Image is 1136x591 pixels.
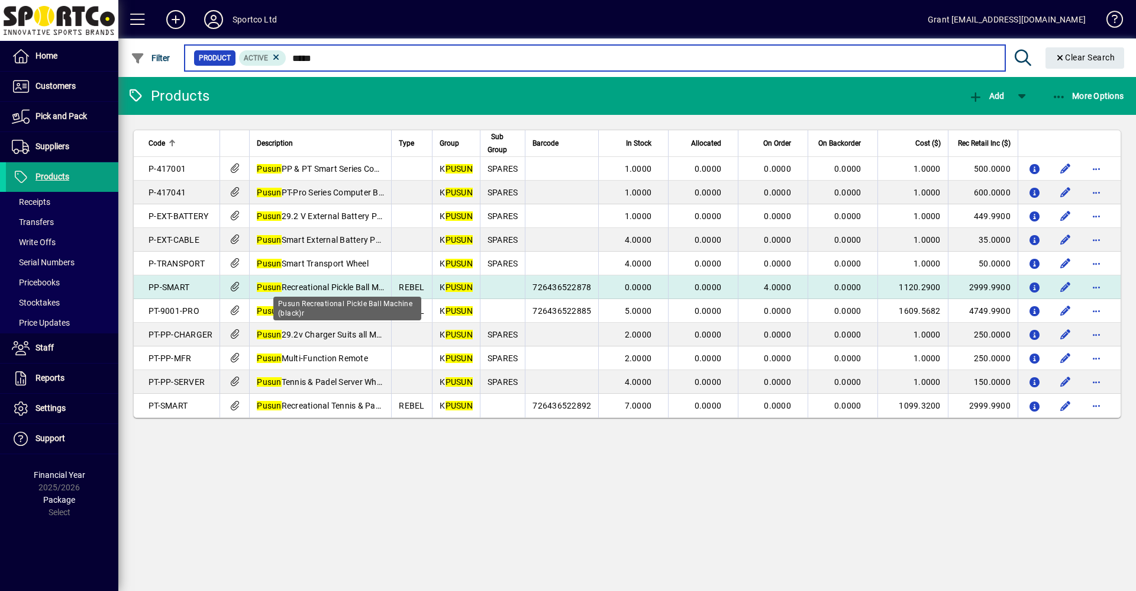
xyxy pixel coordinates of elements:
span: 1.0000 [625,188,652,197]
span: 0.0000 [834,330,861,339]
span: 0.0000 [695,306,722,316]
td: 250.0000 [948,323,1018,346]
td: 1609.5682 [877,299,947,323]
span: 0.0000 [764,259,791,268]
span: Products [35,172,69,181]
a: Staff [6,333,118,363]
a: Suppliers [6,132,118,162]
td: 250.0000 [948,346,1018,370]
em: Pusun [257,282,281,292]
span: 0.0000 [695,235,722,245]
span: 0.0000 [695,188,722,197]
a: Transfers [6,212,118,232]
button: More options [1087,183,1106,202]
span: Professional Tennis & Padel Ball Machine (red)r [257,306,460,316]
div: Grant [EMAIL_ADDRESS][DOMAIN_NAME] [928,10,1086,29]
button: Edit [1056,349,1075,368]
td: 1.0000 [877,252,947,275]
span: K [440,377,473,387]
span: 0.0000 [695,259,722,268]
span: 29.2 V External Battery Pack Lithium Iron [257,211,438,221]
em: PUSUN [446,354,473,363]
span: Reports [35,373,64,383]
td: 1.0000 [877,204,947,228]
a: Receipts [6,192,118,212]
span: Recreational Pickle Ball Machine (black)r [257,282,435,292]
div: Sub Group [488,130,518,156]
em: Pusun [257,401,281,410]
span: K [440,306,473,316]
button: Add [966,85,1007,107]
span: K [440,330,473,339]
em: PUSUN [446,164,473,174]
span: 0.0000 [625,282,652,292]
button: Add [157,9,195,30]
td: 449.9900 [948,204,1018,228]
td: 50.0000 [948,252,1018,275]
div: Sportco Ltd [233,10,277,29]
span: 0.0000 [834,211,861,221]
em: PUSUN [446,401,473,410]
span: SPARES [488,235,518,245]
span: 0.0000 [834,377,861,387]
button: Edit [1056,278,1075,297]
span: 0.0000 [695,377,722,387]
span: On Backorder [818,137,861,150]
button: More options [1087,325,1106,344]
span: PT-PP-MFR [149,354,191,363]
span: 0.0000 [834,259,861,268]
div: Description [257,137,384,150]
button: More options [1087,396,1106,415]
span: Package [43,495,75,505]
em: PUSUN [446,306,473,316]
span: 726436522878 [532,282,591,292]
span: SPARES [488,259,518,268]
span: K [440,235,473,245]
td: 1.0000 [877,370,947,394]
span: Transfers [12,217,54,227]
div: Group [440,137,473,150]
button: More options [1087,159,1106,178]
td: 1099.3200 [877,394,947,417]
button: More options [1087,254,1106,273]
span: 0.0000 [764,377,791,387]
span: 0.0000 [764,235,791,245]
span: SPARES [488,188,518,197]
em: PUSUN [446,377,473,387]
td: 2999.9900 [948,394,1018,417]
span: P-EXT-CABLE [149,235,199,245]
span: PT-SMART [149,401,188,410]
a: Pricebooks [6,272,118,293]
span: K [440,259,473,268]
button: More options [1087,230,1106,249]
td: 4749.9900 [948,299,1018,323]
span: Active [244,54,268,62]
a: Reports [6,364,118,393]
span: Group [440,137,459,150]
span: Barcode [532,137,559,150]
button: Edit [1056,159,1075,178]
button: Edit [1056,254,1075,273]
span: 0.0000 [834,306,861,316]
span: SPARES [488,377,518,387]
span: Support [35,433,65,443]
span: 0.0000 [834,282,861,292]
span: REBEL [399,282,424,292]
span: 4.0000 [764,282,791,292]
em: PUSUN [446,330,473,339]
button: Edit [1056,325,1075,344]
span: Financial Year [34,470,85,480]
em: PUSUN [446,188,473,197]
span: P-EXT-BATTERY [149,211,208,221]
span: P-TRANSPORT [149,259,205,268]
span: 0.0000 [695,164,722,174]
mat-chip: Activation Status: Active [239,50,286,66]
span: 0.0000 [834,235,861,245]
span: Cost ($) [915,137,941,150]
button: Edit [1056,396,1075,415]
span: 0.0000 [695,282,722,292]
div: Allocated [676,137,732,150]
span: SPARES [488,354,518,363]
div: Type [399,137,425,150]
span: 0.0000 [764,306,791,316]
